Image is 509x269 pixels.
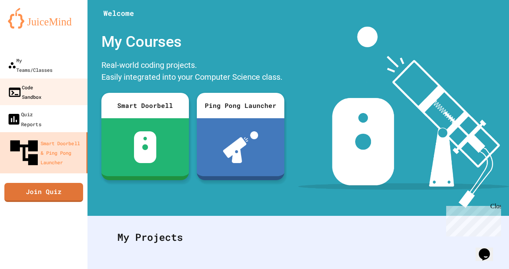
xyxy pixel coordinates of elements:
div: Real-world coding projects. Easily integrated into your Computer Science class. [97,57,288,87]
div: Code Sandbox [8,83,41,102]
img: logo-orange.svg [8,8,80,29]
div: Smart Doorbell [101,93,189,118]
a: Join Quiz [4,183,83,202]
div: My Courses [97,27,288,57]
div: Ping Pong Launcher [197,93,284,118]
div: Chat with us now!Close [3,3,55,50]
iframe: chat widget [476,237,501,261]
img: sdb-white.svg [134,131,157,163]
div: Smart Doorbell & Ping Pong Launcher [8,136,83,169]
div: Quiz Reports [7,109,41,129]
img: banner-image-my-projects.png [298,27,509,208]
div: My Teams/Classes [8,56,52,75]
div: My Projects [109,222,487,253]
iframe: chat widget [443,203,501,236]
img: ppl-with-ball.png [223,131,258,163]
